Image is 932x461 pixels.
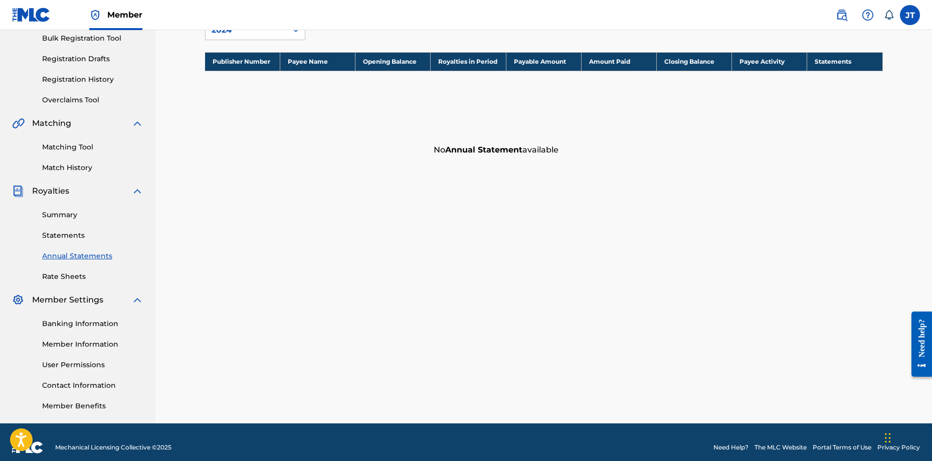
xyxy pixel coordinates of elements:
img: Matching [12,117,25,129]
div: No available [429,139,883,161]
img: expand [131,294,143,306]
a: Contact Information [42,380,143,391]
div: Drag [885,423,891,453]
span: Matching [32,117,71,129]
a: Bulk Registration Tool [42,33,143,44]
strong: Annual Statement [445,145,522,155]
a: Need Help? [713,443,749,452]
div: Help [858,5,878,25]
th: Payable Amount [506,52,581,71]
th: Closing Balance [656,52,731,71]
img: expand [131,185,143,197]
div: User Menu [900,5,920,25]
a: Member Benefits [42,401,143,411]
span: Member [107,9,142,21]
img: Royalties [12,185,24,197]
a: Privacy Policy [877,443,920,452]
img: help [862,9,874,21]
a: Registration Drafts [42,54,143,64]
th: Payee Activity [732,52,807,71]
a: Matching Tool [42,142,143,152]
span: Mechanical Licensing Collective © 2025 [55,443,171,452]
div: Notifications [884,10,894,20]
th: Royalties in Period [431,52,506,71]
iframe: Chat Widget [882,413,932,461]
img: Member Settings [12,294,24,306]
th: Amount Paid [581,52,656,71]
th: Opening Balance [355,52,431,71]
a: Public Search [832,5,852,25]
img: search [836,9,848,21]
span: Royalties [32,185,69,197]
span: Member Settings [32,294,103,306]
a: Banking Information [42,319,143,329]
img: logo [12,441,43,453]
a: Registration History [42,74,143,85]
a: Overclaims Tool [42,95,143,105]
a: Member Information [42,339,143,350]
th: Publisher Number [205,52,280,71]
div: 2024 [212,24,281,36]
a: Annual Statements [42,251,143,261]
a: User Permissions [42,360,143,370]
iframe: Resource Center [904,304,932,385]
th: Payee Name [280,52,355,71]
img: expand [131,117,143,129]
img: Top Rightsholder [89,9,101,21]
a: Statements [42,230,143,241]
a: Portal Terms of Use [813,443,871,452]
a: Summary [42,210,143,220]
a: The MLC Website [755,443,807,452]
a: Match History [42,163,143,173]
a: Rate Sheets [42,271,143,282]
img: MLC Logo [12,8,51,22]
th: Statements [807,52,882,71]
